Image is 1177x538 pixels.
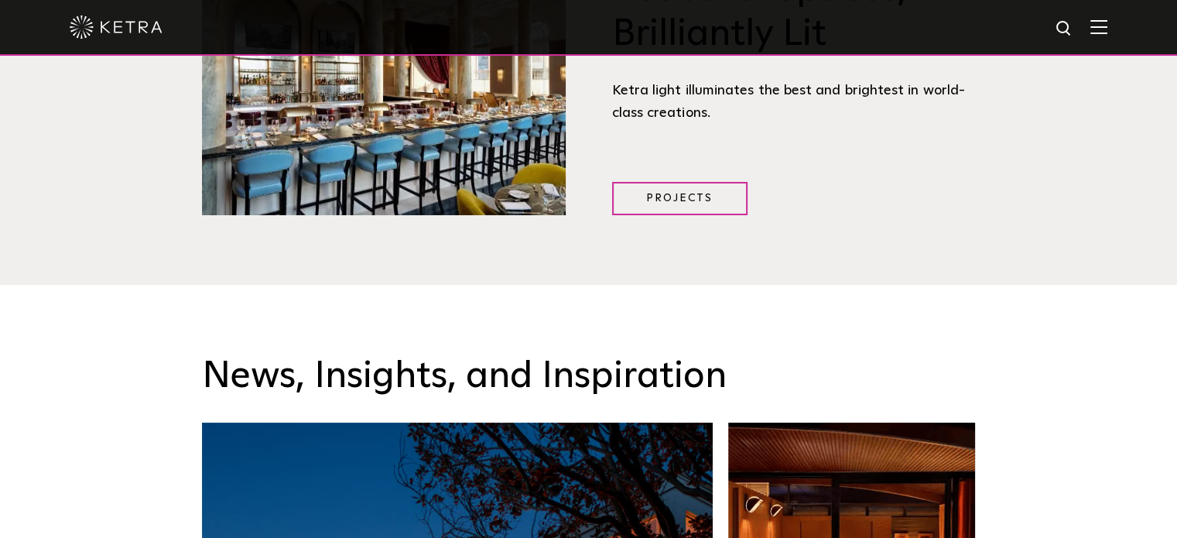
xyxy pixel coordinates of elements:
a: Projects [612,182,748,215]
h3: News, Insights, and Inspiration [202,355,976,399]
img: ketra-logo-2019-white [70,15,163,39]
div: Ketra light illuminates the best and brightest in world-class creations. [612,80,976,124]
img: search icon [1055,19,1074,39]
img: Hamburger%20Nav.svg [1090,19,1107,34]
